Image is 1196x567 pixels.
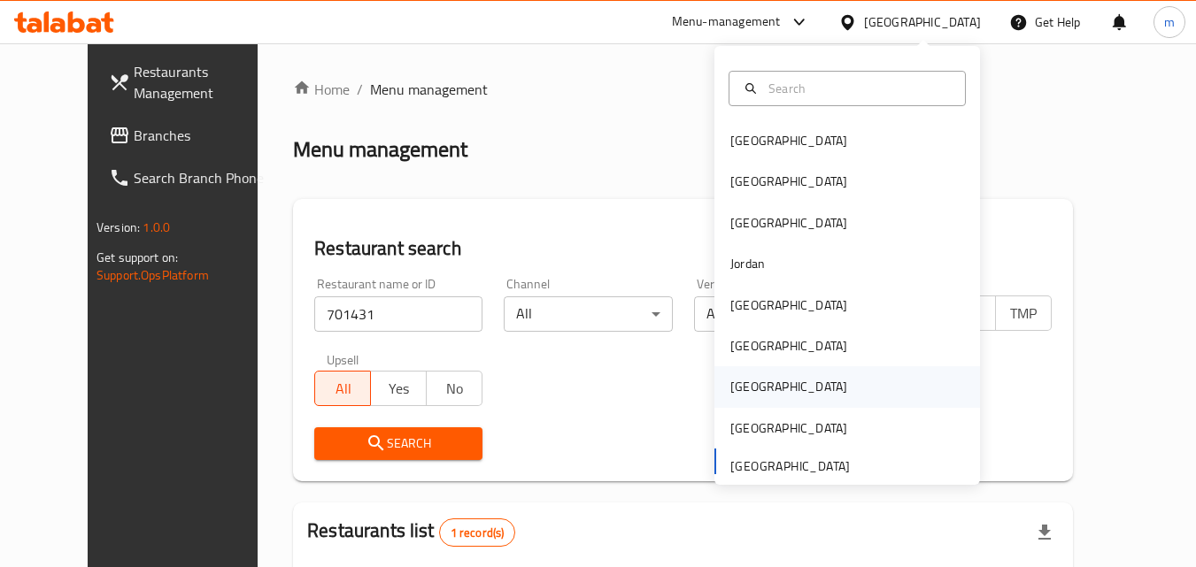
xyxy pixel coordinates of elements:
span: 1 record(s) [440,525,515,541]
li: / [357,79,363,100]
span: Search [328,433,468,455]
span: Restaurants Management [134,61,274,103]
div: [GEOGRAPHIC_DATA] [730,295,847,315]
div: [GEOGRAPHIC_DATA] [730,418,847,438]
span: Search Branch Phone [134,167,274,188]
span: No [434,376,475,402]
input: Search [761,79,954,98]
nav: breadcrumb [293,79,1073,100]
h2: Restaurants list [307,517,515,547]
a: Branches [95,114,288,157]
div: Jordan [730,254,765,273]
div: [GEOGRAPHIC_DATA] [730,213,847,233]
button: Search [314,427,482,460]
a: Home [293,79,350,100]
span: Get support on: [96,246,178,269]
a: Support.OpsPlatform [96,264,209,287]
div: All [694,296,862,332]
span: Branches [134,125,274,146]
div: [GEOGRAPHIC_DATA] [730,131,847,150]
span: m [1164,12,1175,32]
div: [GEOGRAPHIC_DATA] [730,172,847,191]
div: [GEOGRAPHIC_DATA] [730,336,847,356]
span: TMP [1003,301,1045,326]
div: Export file [1023,511,1066,554]
span: All [322,376,364,402]
button: All [314,371,371,406]
div: All [504,296,672,332]
div: Menu-management [672,11,781,33]
button: No [426,371,482,406]
span: Version: [96,216,140,239]
a: Search Branch Phone [95,157,288,199]
h2: Menu management [293,135,467,164]
label: Upsell [327,353,359,365]
button: Yes [370,371,427,406]
span: Yes [378,376,420,402]
h2: Restaurant search [314,235,1052,262]
div: [GEOGRAPHIC_DATA] [864,12,981,32]
button: TMP [995,295,1052,331]
a: Restaurants Management [95,50,288,114]
span: Menu management [370,79,488,100]
input: Search for restaurant name or ID.. [314,296,482,332]
div: [GEOGRAPHIC_DATA] [730,377,847,396]
span: 1.0.0 [143,216,170,239]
